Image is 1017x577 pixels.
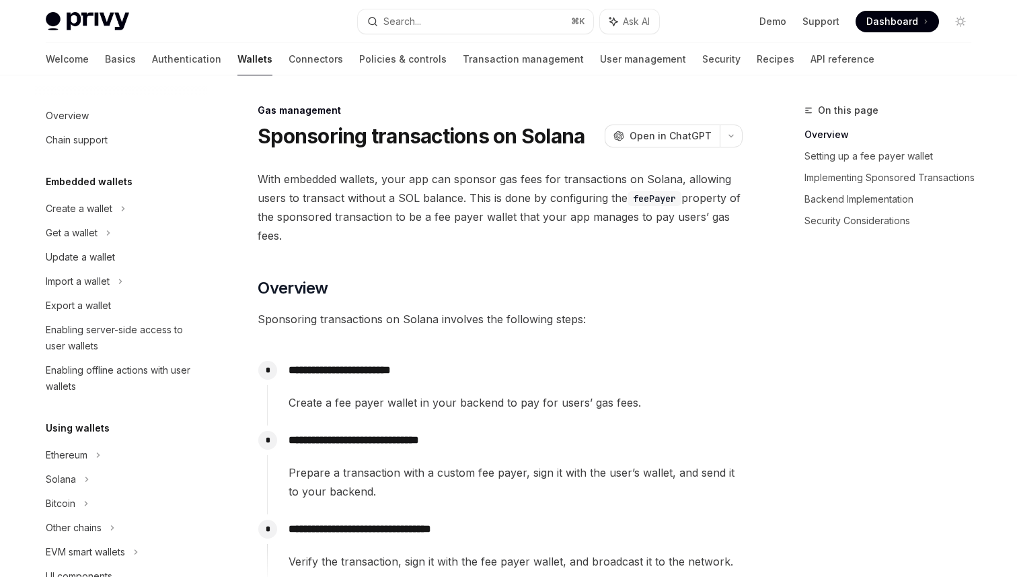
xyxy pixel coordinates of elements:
[35,128,207,152] a: Chain support
[702,43,741,75] a: Security
[818,102,878,118] span: On this page
[46,201,112,217] div: Create a wallet
[35,294,207,318] a: Export a wallet
[757,43,794,75] a: Recipes
[804,210,982,232] a: Security Considerations
[35,358,207,399] a: Enabling offline actions with user wallets
[46,43,89,75] a: Welcome
[804,167,982,189] a: Implementing Sponsored Transactions
[856,11,939,32] a: Dashboard
[46,298,111,314] div: Export a wallet
[152,43,221,75] a: Authentication
[258,277,328,299] span: Overview
[600,9,659,34] button: Ask AI
[35,318,207,358] a: Enabling server-side access to user wallets
[258,170,743,245] span: With embedded wallets, your app can sponsor gas fees for transactions on Solana, allowing users t...
[46,225,98,241] div: Get a wallet
[463,43,584,75] a: Transaction management
[623,15,650,28] span: Ask AI
[46,12,129,31] img: light logo
[46,132,108,148] div: Chain support
[289,393,742,412] span: Create a fee payer wallet in your backend to pay for users’ gas fees.
[105,43,136,75] a: Basics
[866,15,918,28] span: Dashboard
[804,145,982,167] a: Setting up a fee payer wallet
[258,310,743,329] span: Sponsoring transactions on Solana involves the following steps:
[811,43,874,75] a: API reference
[600,43,686,75] a: User management
[46,273,110,290] div: Import a wallet
[46,322,199,354] div: Enabling server-side access to user wallets
[359,43,447,75] a: Policies & controls
[258,104,743,117] div: Gas management
[46,420,110,436] h5: Using wallets
[237,43,272,75] a: Wallets
[46,249,115,265] div: Update a wallet
[605,125,720,147] button: Open in ChatGPT
[35,104,207,128] a: Overview
[950,11,971,32] button: Toggle dark mode
[46,108,89,124] div: Overview
[46,174,133,190] h5: Embedded wallets
[628,191,681,206] code: feePayer
[46,471,76,487] div: Solana
[46,447,87,463] div: Ethereum
[289,552,742,571] span: Verify the transaction, sign it with the fee payer wallet, and broadcast it to the network.
[759,15,786,28] a: Demo
[358,9,593,34] button: Search...⌘K
[802,15,839,28] a: Support
[804,124,982,145] a: Overview
[46,520,102,536] div: Other chains
[804,189,982,210] a: Backend Implementation
[46,362,199,395] div: Enabling offline actions with user wallets
[46,544,125,560] div: EVM smart wallets
[289,463,742,501] span: Prepare a transaction with a custom fee payer, sign it with the user’s wallet, and send it to you...
[383,13,421,30] div: Search...
[571,16,585,27] span: ⌘ K
[46,496,75,512] div: Bitcoin
[258,124,585,148] h1: Sponsoring transactions on Solana
[35,245,207,269] a: Update a wallet
[630,129,712,143] span: Open in ChatGPT
[289,43,343,75] a: Connectors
